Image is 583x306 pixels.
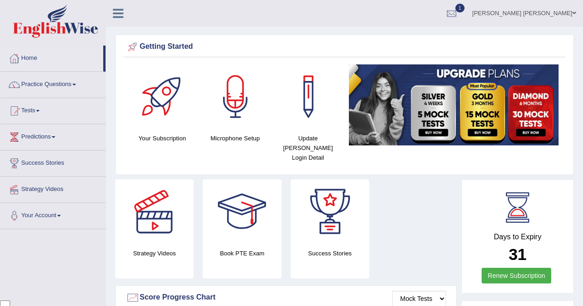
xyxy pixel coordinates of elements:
[0,203,106,226] a: Your Account
[276,133,340,162] h4: Update [PERSON_NAME] Login Detail
[0,177,106,200] a: Strategy Videos
[0,98,106,121] a: Tests
[130,133,194,143] h4: Your Subscription
[509,245,527,263] b: 31
[0,46,103,69] a: Home
[0,150,106,173] a: Success Stories
[203,133,267,143] h4: Microphone Setup
[349,64,559,145] img: small5.jpg
[126,291,446,305] div: Score Progress Chart
[203,248,281,258] h4: Book PTE Exam
[0,72,106,95] a: Practice Questions
[0,124,106,147] a: Predictions
[482,268,551,283] a: Renew Subscription
[115,248,194,258] h4: Strategy Videos
[126,40,563,54] div: Getting Started
[291,248,369,258] h4: Success Stories
[472,233,563,241] h4: Days to Expiry
[455,4,465,12] span: 1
